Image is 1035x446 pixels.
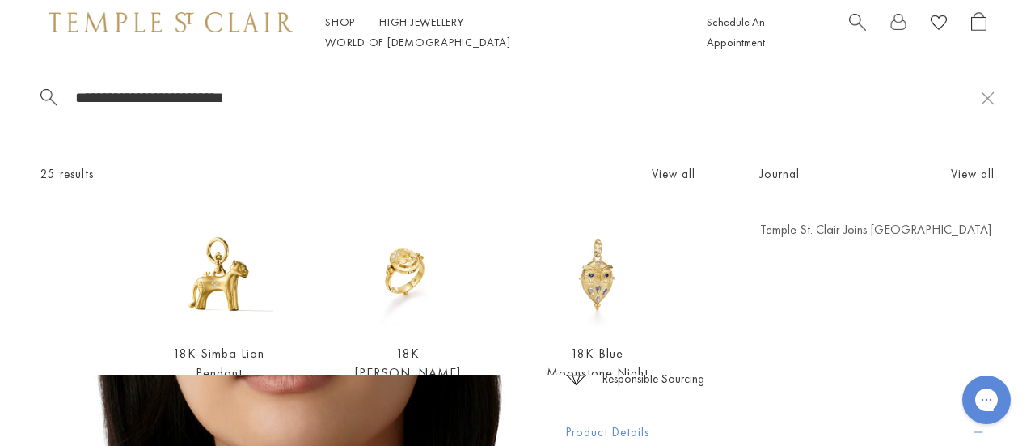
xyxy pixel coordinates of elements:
img: P34614-OWLOCBM [543,221,652,329]
img: 18K Luna Ring [354,221,463,329]
a: 18K Luna Ring18K Luna Ring [354,221,463,329]
a: 18K Blue Moonstone Night Owl Locket [547,345,648,399]
a: ShopShop [325,15,355,29]
img: icon_sourcing.svg [566,369,586,385]
a: P31840-LIONSMP31857-LION [165,221,273,329]
a: Temple St. Clair Joins [GEOGRAPHIC_DATA] [760,221,995,239]
span: Journal [760,164,800,185]
a: High JewelleryHigh Jewellery [379,15,464,29]
nav: Main navigation [325,12,670,53]
a: P34614-OWLOCBMP34614-OWLOCBM [543,221,652,329]
img: P31857-LION [165,221,273,329]
a: View Wishlist [931,12,947,37]
a: 18K [PERSON_NAME] Ring [355,345,461,399]
a: Open Shopping Bag [971,12,986,53]
div: Responsible Sourcing [602,369,704,389]
a: 18K Simba Lion Pendant [173,345,264,380]
iframe: Gorgias live chat messenger [954,370,1019,430]
a: Search [849,12,866,53]
a: View all [652,165,695,183]
a: Schedule An Appointment [707,15,765,49]
a: World of [DEMOGRAPHIC_DATA]World of [DEMOGRAPHIC_DATA] [325,35,510,49]
span: 25 results [40,164,94,185]
img: Temple St. Clair [49,12,293,32]
a: View all [951,165,995,183]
